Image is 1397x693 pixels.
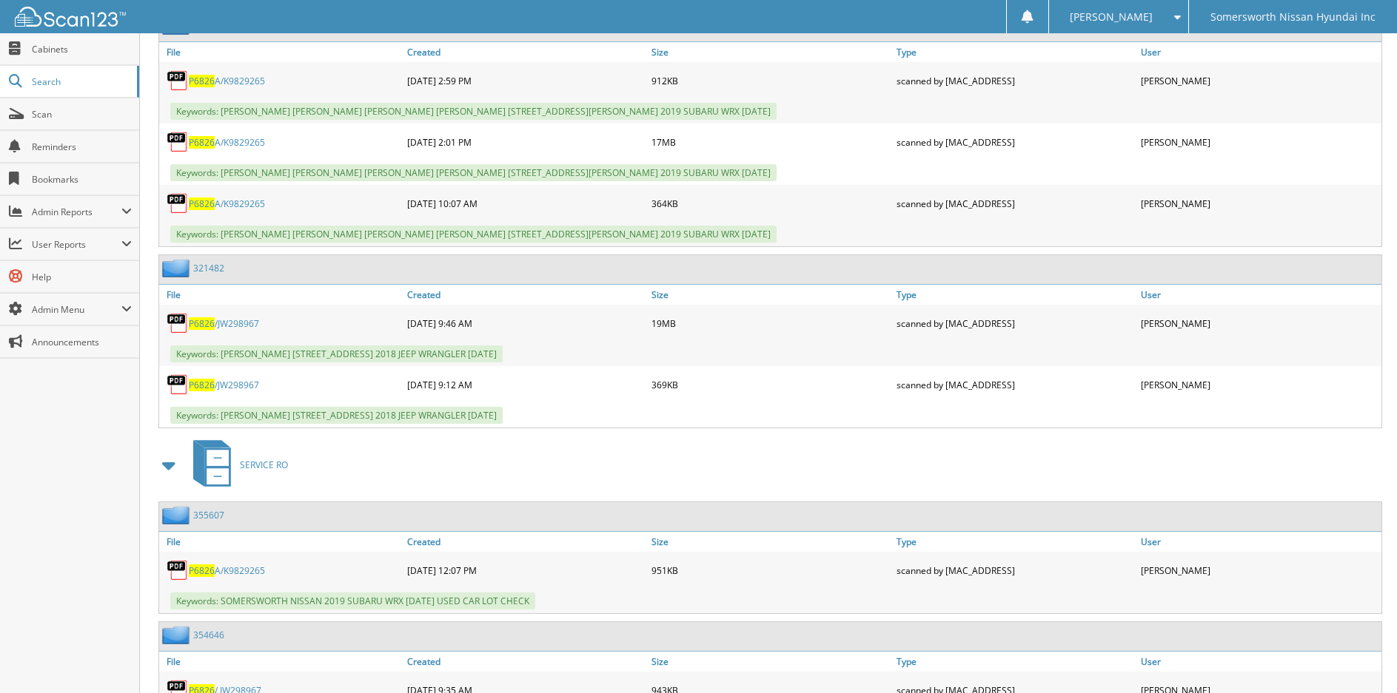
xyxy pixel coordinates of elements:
a: Size [648,532,892,552]
div: [DATE] 9:12 AM [403,370,648,399]
a: P6826/JW298967 [189,317,259,330]
a: Size [648,285,892,305]
a: Created [403,42,648,62]
a: File [159,42,403,62]
div: 17MB [648,127,892,157]
a: File [159,285,403,305]
span: Keywords: [PERSON_NAME] [PERSON_NAME] [PERSON_NAME] [PERSON_NAME] [STREET_ADDRESS][PERSON_NAME] 2... [170,226,777,243]
span: Admin Reports [32,206,121,218]
a: 321482 [193,262,224,274]
div: scanned by [MAC_ADDRESS] [893,189,1137,218]
a: Created [403,285,648,305]
a: Created [403,652,648,672]
div: scanned by [MAC_ADDRESS] [893,555,1137,585]
a: File [159,652,403,672]
img: scan123-logo-white.svg [15,7,126,27]
span: P6826 [189,564,215,577]
a: P6826A/K9829265 [189,564,265,577]
div: [DATE] 12:07 PM [403,555,648,585]
iframe: Chat Widget [1323,622,1397,693]
div: scanned by [MAC_ADDRESS] [893,127,1137,157]
img: PDF.png [167,559,189,581]
a: File [159,532,403,552]
span: Scan [32,108,132,121]
a: P6826A/K9829265 [189,75,265,87]
img: folder2.png [162,506,193,524]
span: Keywords: [PERSON_NAME] [PERSON_NAME] [PERSON_NAME] [PERSON_NAME] [STREET_ADDRESS][PERSON_NAME] 2... [170,103,777,120]
span: SERVICE RO [240,459,288,471]
div: [PERSON_NAME] [1137,66,1381,95]
span: Keywords: [PERSON_NAME] [STREET_ADDRESS] 2018 JEEP WRANGLER [DATE] [170,407,503,424]
div: [DATE] 10:07 AM [403,189,648,218]
div: [PERSON_NAME] [1137,189,1381,218]
span: Reminders [32,141,132,153]
span: Bookmarks [32,173,132,186]
span: P6826 [189,136,215,149]
span: [PERSON_NAME] [1070,13,1153,21]
a: User [1137,532,1381,552]
a: User [1137,285,1381,305]
a: SERVICE RO [184,436,288,494]
span: Help [32,271,132,283]
span: User Reports [32,238,121,251]
div: [PERSON_NAME] [1137,555,1381,585]
span: Admin Menu [32,303,121,316]
div: [PERSON_NAME] [1137,308,1381,338]
span: Keywords: [PERSON_NAME] [STREET_ADDRESS] 2018 JEEP WRANGLER [DATE] [170,345,503,362]
div: [PERSON_NAME] [1137,127,1381,157]
a: P6826/JW298967 [189,379,259,391]
div: scanned by [MAC_ADDRESS] [893,308,1137,338]
img: PDF.png [167,131,189,153]
a: Type [893,285,1137,305]
a: P6826A/K9829265 [189,136,265,149]
img: PDF.png [167,192,189,214]
div: [DATE] 9:46 AM [403,308,648,338]
div: [DATE] 2:59 PM [403,66,648,95]
div: scanned by [MAC_ADDRESS] [893,66,1137,95]
a: P6826A/K9829265 [189,197,265,210]
span: Cabinets [32,43,132,55]
span: Keywords: SOMERSWORTH NISSAN 2019 SUBARU WRX [DATE] USED CAR LOT CHECK [170,592,535,609]
span: P6826 [189,197,215,210]
img: PDF.png [167,70,189,92]
span: P6826 [189,75,215,87]
img: PDF.png [167,373,189,396]
a: Type [893,652,1137,672]
div: 364KB [648,189,892,218]
a: User [1137,42,1381,62]
img: PDF.png [167,312,189,334]
a: Size [648,42,892,62]
div: 19MB [648,308,892,338]
a: User [1137,652,1381,672]
a: 355607 [193,509,224,521]
div: 951KB [648,555,892,585]
img: folder2.png [162,626,193,644]
div: 912KB [648,66,892,95]
span: Announcements [32,336,132,348]
span: Somersworth Nissan Hyundai Inc [1210,13,1376,21]
a: Type [893,42,1137,62]
span: Search [32,75,130,88]
a: 354646 [193,629,224,641]
span: P6826 [189,379,215,391]
img: folder2.png [162,259,193,277]
div: [PERSON_NAME] [1137,370,1381,399]
div: scanned by [MAC_ADDRESS] [893,370,1137,399]
span: Keywords: [PERSON_NAME] [PERSON_NAME] [PERSON_NAME] [PERSON_NAME] [STREET_ADDRESS][PERSON_NAME] 2... [170,164,777,181]
div: 369KB [648,370,892,399]
a: Type [893,532,1137,552]
a: Created [403,532,648,552]
span: P6826 [189,317,215,330]
a: Size [648,652,892,672]
div: [DATE] 2:01 PM [403,127,648,157]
